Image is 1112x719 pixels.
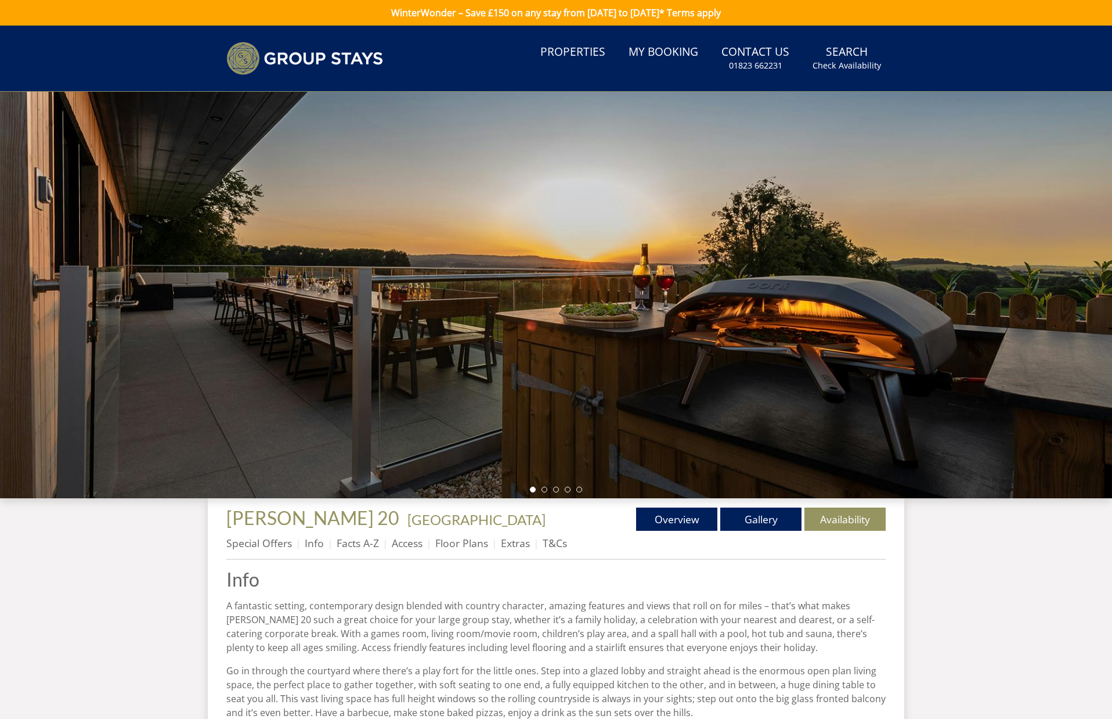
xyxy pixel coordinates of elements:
[501,536,530,550] a: Extras
[403,511,546,528] span: -
[720,508,801,531] a: Gallery
[624,39,703,66] a: My Booking
[226,569,886,589] a: Info
[717,39,794,77] a: Contact Us01823 662231
[226,506,399,529] span: [PERSON_NAME] 20
[407,511,546,528] a: [GEOGRAPHIC_DATA]
[337,536,379,550] a: Facts A-Z
[226,506,403,529] a: [PERSON_NAME] 20
[536,39,610,66] a: Properties
[435,536,488,550] a: Floor Plans
[543,536,567,550] a: T&Cs
[226,42,383,75] img: Group Stays
[226,599,886,655] p: A fantastic setting, contemporary design blended with country character, amazing features and vie...
[305,536,324,550] a: Info
[813,60,881,71] small: Check Availability
[808,39,886,77] a: SearchCheck Availability
[804,508,886,531] a: Availability
[729,60,782,71] small: 01823 662231
[226,536,292,550] a: Special Offers
[392,536,423,550] a: Access
[636,508,717,531] a: Overview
